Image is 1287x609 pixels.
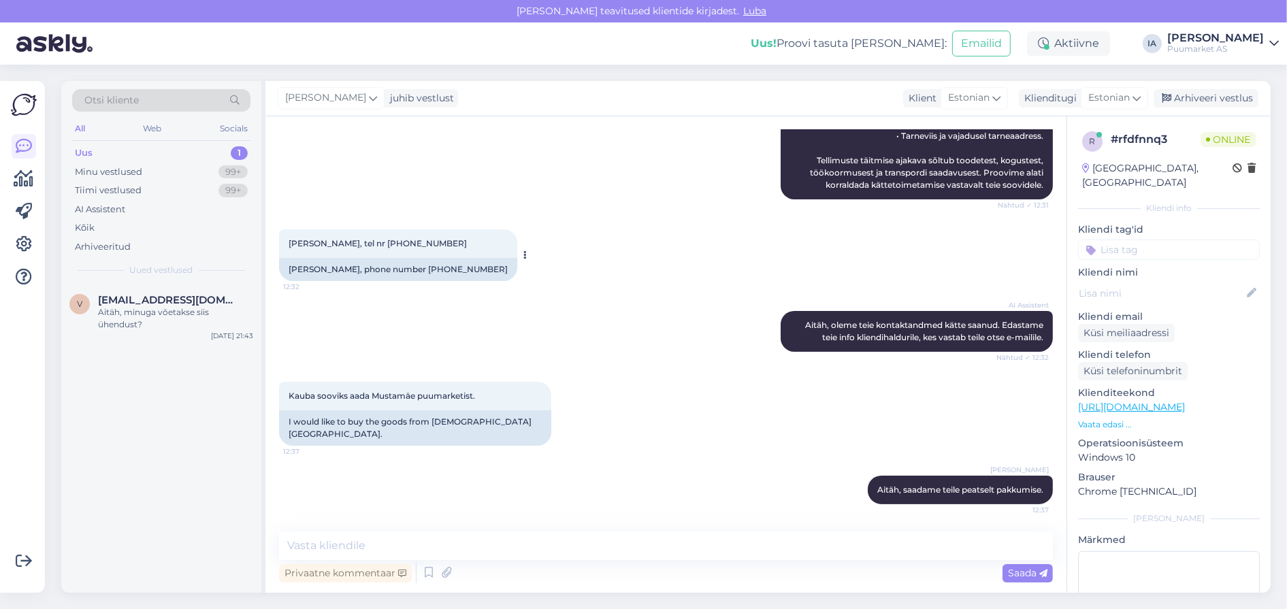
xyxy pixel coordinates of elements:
p: Klienditeekond [1078,386,1260,400]
p: Brauser [1078,470,1260,484]
div: AI Assistent [75,203,125,216]
span: 12:32 [283,282,334,292]
div: Kliendi info [1078,202,1260,214]
div: 99+ [218,165,248,179]
span: [PERSON_NAME], tel nr [PHONE_NUMBER] [289,238,467,248]
div: Küsi meiliaadressi [1078,324,1175,342]
div: Proovi tasuta [PERSON_NAME]: [751,35,947,52]
div: # rfdfnnq3 [1111,131,1201,148]
span: Aitäh, saadame teile peatselt pakkumise. [877,484,1043,495]
div: [GEOGRAPHIC_DATA], [GEOGRAPHIC_DATA] [1082,161,1233,190]
div: Minu vestlused [75,165,142,179]
span: Luba [739,5,770,17]
span: veerpalu.andreas@gmail.com [98,294,240,306]
div: Küsi telefoninumbrit [1078,362,1188,380]
div: Socials [217,120,250,137]
span: 12:37 [283,446,334,457]
div: [PERSON_NAME] [1078,512,1260,525]
p: Kliendi email [1078,310,1260,324]
span: Otsi kliente [84,93,139,108]
p: Vaata edasi ... [1078,418,1260,431]
div: [PERSON_NAME] [1167,33,1264,44]
p: Windows 10 [1078,450,1260,465]
input: Lisa nimi [1079,286,1244,301]
img: Askly Logo [11,92,37,118]
p: Kliendi nimi [1078,265,1260,280]
span: r [1090,136,1096,146]
span: Estonian [1088,90,1130,105]
div: 1 [231,146,248,160]
div: Privaatne kommentaar [279,564,412,582]
div: Arhiveeri vestlus [1154,89,1258,108]
div: 99+ [218,184,248,197]
div: Arhiveeritud [75,240,131,254]
div: [DATE] 21:43 [211,331,253,341]
input: Lisa tag [1078,240,1260,260]
div: juhib vestlust [385,91,454,105]
p: Kliendi tag'id [1078,223,1260,237]
span: 12:37 [998,505,1049,515]
span: Nähtud ✓ 12:32 [996,352,1049,363]
div: IA [1143,34,1162,53]
span: Aitäh, oleme teie kontaktandmed kätte saanud. Edastame teie info kliendihaldurile, kes vastab tei... [805,320,1045,342]
span: Online [1201,132,1256,147]
div: Tiimi vestlused [75,184,142,197]
div: I would like to buy the goods from [DEMOGRAPHIC_DATA][GEOGRAPHIC_DATA]. [279,410,551,446]
div: Aitäh, minuga võetakse siis ühendust? [98,306,253,331]
span: v [77,299,82,309]
span: AI Assistent [998,300,1049,310]
a: [URL][DOMAIN_NAME] [1078,401,1185,413]
div: All [72,120,88,137]
div: Aktiivne [1027,31,1110,56]
p: Märkmed [1078,533,1260,547]
div: Klient [903,91,936,105]
div: [PERSON_NAME], phone number [PHONE_NUMBER] [279,258,517,281]
p: Kliendi telefon [1078,348,1260,362]
b: Uus! [751,37,777,50]
span: Kauba sooviks aada Mustamäe puumarketist. [289,391,475,401]
span: Nähtud ✓ 12:31 [998,200,1049,210]
span: [PERSON_NAME] [285,90,366,105]
span: Uued vestlused [130,264,193,276]
div: Uus [75,146,93,160]
p: Chrome [TECHNICAL_ID] [1078,484,1260,499]
div: Web [141,120,165,137]
button: Emailid [952,31,1011,56]
div: Puumarket AS [1167,44,1264,54]
span: Estonian [948,90,990,105]
span: Saada [1008,567,1047,579]
a: [PERSON_NAME]Puumarket AS [1167,33,1279,54]
div: Klienditugi [1019,91,1077,105]
span: [PERSON_NAME] [990,465,1049,475]
div: Kõik [75,221,95,235]
p: Operatsioonisüsteem [1078,436,1260,450]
